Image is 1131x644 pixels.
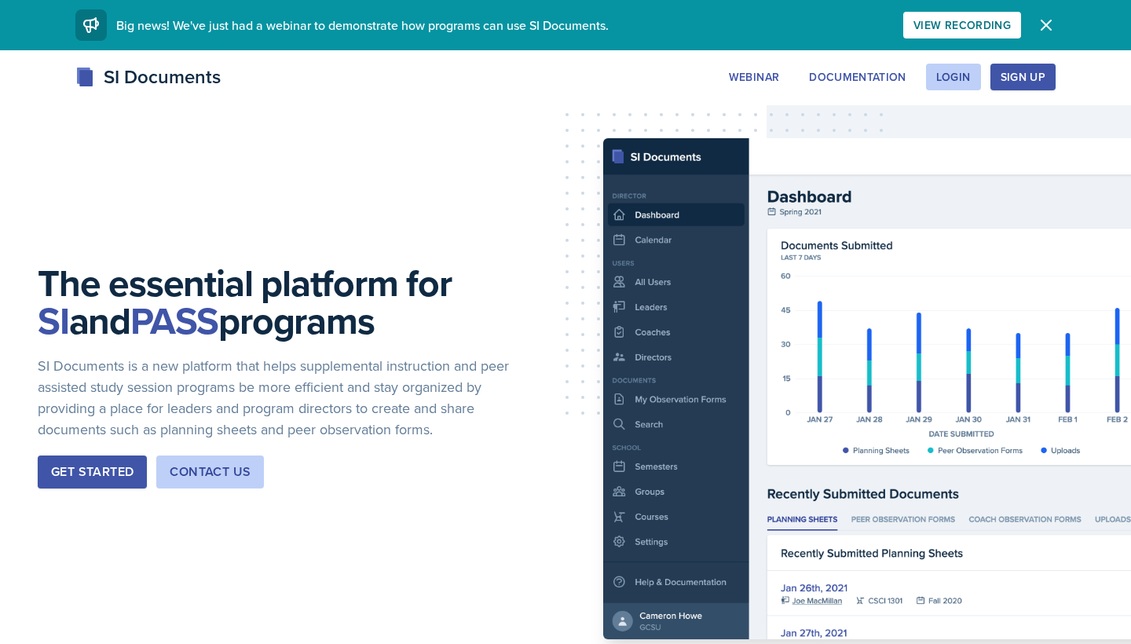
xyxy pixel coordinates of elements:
[170,463,251,481] div: Contact Us
[1001,71,1045,83] div: Sign Up
[116,16,609,34] span: Big news! We've just had a webinar to demonstrate how programs can use SI Documents.
[75,63,221,91] div: SI Documents
[913,19,1011,31] div: View Recording
[926,64,981,90] button: Login
[799,64,917,90] button: Documentation
[903,12,1021,38] button: View Recording
[51,463,134,481] div: Get Started
[38,456,147,488] button: Get Started
[809,71,906,83] div: Documentation
[990,64,1056,90] button: Sign Up
[729,71,779,83] div: Webinar
[936,71,971,83] div: Login
[156,456,264,488] button: Contact Us
[719,64,789,90] button: Webinar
